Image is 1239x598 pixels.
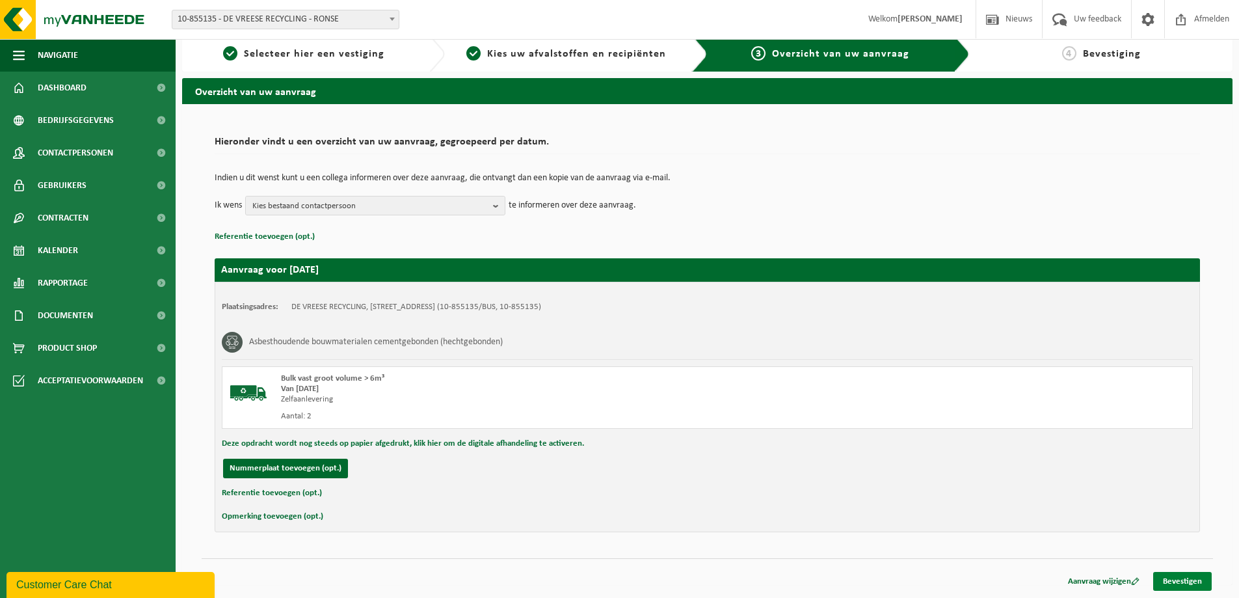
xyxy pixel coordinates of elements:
[38,267,88,299] span: Rapportage
[252,197,488,216] span: Kies bestaand contactpersoon
[221,265,319,275] strong: Aanvraag voor [DATE]
[38,202,88,234] span: Contracten
[222,303,278,311] strong: Plaatsingsadres:
[38,234,78,267] span: Kalender
[772,49,909,59] span: Overzicht van uw aanvraag
[1062,46,1076,61] span: 4
[215,196,242,215] p: Ik wens
[38,169,87,202] span: Gebruikers
[172,10,399,29] span: 10-855135 - DE VREESE RECYCLING - RONSE
[466,46,481,61] span: 2
[509,196,636,215] p: te informeren over deze aanvraag.
[215,137,1200,154] h2: Hieronder vindt u een overzicht van uw aanvraag, gegroepeerd per datum.
[38,104,114,137] span: Bedrijfsgegevens
[223,459,348,478] button: Nummerplaat toevoegen (opt.)
[223,46,237,61] span: 1
[451,46,682,62] a: 2Kies uw afvalstoffen en recipiënten
[1058,572,1149,591] a: Aanvraag wijzigen
[249,332,503,353] h3: Asbesthoudende bouwmaterialen cementgebonden (hechtgebonden)
[245,196,505,215] button: Kies bestaand contactpersoon
[182,78,1232,103] h2: Overzicht van uw aanvraag
[38,72,87,104] span: Dashboard
[1153,572,1212,591] a: Bevestigen
[189,46,419,62] a: 1Selecteer hier een vestiging
[38,39,78,72] span: Navigatie
[291,302,541,312] td: DE VREESE RECYCLING, [STREET_ADDRESS] (10-855135/BUS, 10-855135)
[7,569,217,598] iframe: chat widget
[281,374,384,383] span: Bulk vast groot volume > 6m³
[487,49,666,59] span: Kies uw afvalstoffen en recipiënten
[222,508,323,525] button: Opmerking toevoegen (opt.)
[222,435,584,452] button: Deze opdracht wordt nog steeds op papier afgedrukt, klik hier om de digitale afhandeling te activ...
[244,49,384,59] span: Selecteer hier een vestiging
[222,485,322,502] button: Referentie toevoegen (opt.)
[215,174,1200,183] p: Indien u dit wenst kunt u een collega informeren over deze aanvraag, die ontvangt dan een kopie v...
[751,46,766,61] span: 3
[229,374,268,413] img: BL-SO-LV.png
[281,411,760,422] div: Aantal: 2
[38,332,97,364] span: Product Shop
[38,299,93,332] span: Documenten
[898,14,963,24] strong: [PERSON_NAME]
[1083,49,1141,59] span: Bevestiging
[38,364,143,397] span: Acceptatievoorwaarden
[281,385,319,393] strong: Van [DATE]
[38,137,113,169] span: Contactpersonen
[281,394,760,405] div: Zelfaanlevering
[215,228,315,245] button: Referentie toevoegen (opt.)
